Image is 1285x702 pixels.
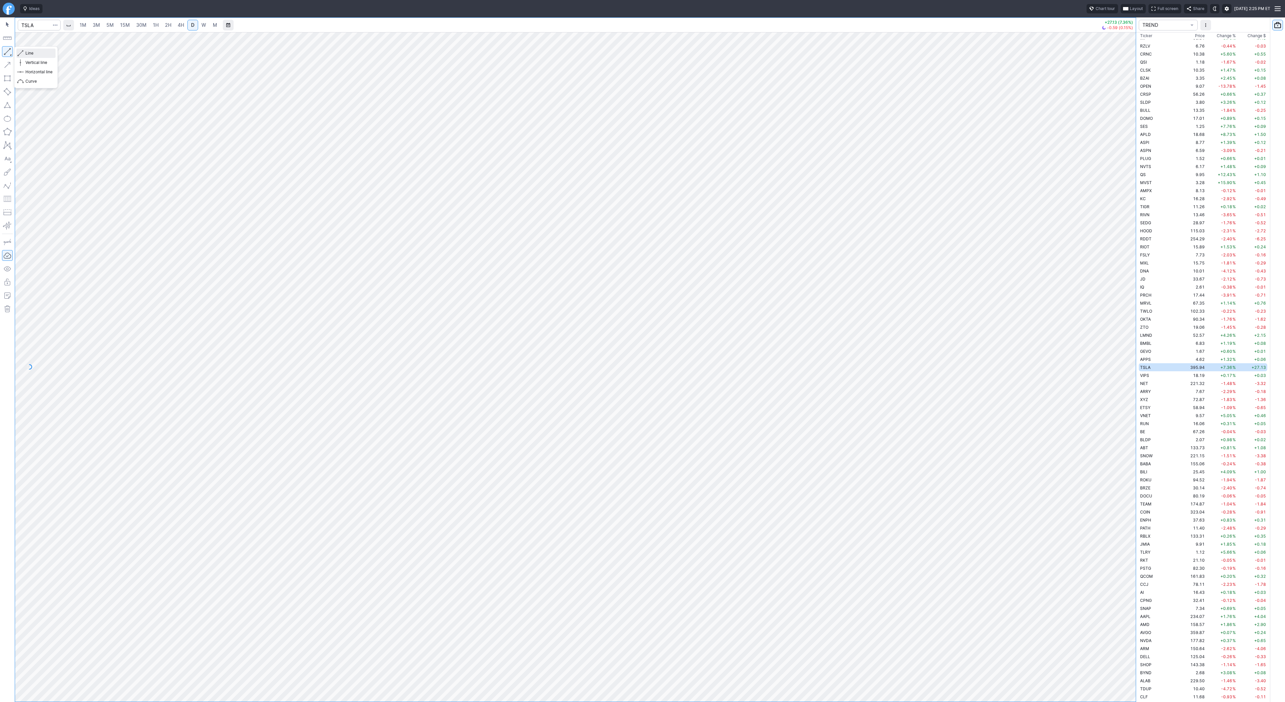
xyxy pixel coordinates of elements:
span: +0.08 [1254,341,1266,346]
span: QS [1140,172,1146,177]
span: MXL [1140,260,1149,265]
span: PRCH [1140,293,1151,298]
span: ARRY [1140,389,1151,394]
span: -0.25 [1255,108,1266,113]
span: 15M [120,22,130,28]
span: -0.22 [1221,309,1232,314]
td: 254.29 [1181,235,1206,243]
span: +1.32 [1220,357,1232,362]
span: +7.36 [1220,365,1232,370]
button: portfolio-watchlist-select [1139,20,1198,30]
span: XYZ [1140,397,1148,402]
span: +0.60 [1220,349,1232,354]
span: % [1232,172,1236,177]
td: 19.06 [1181,323,1206,331]
button: Triangle [2,100,13,110]
span: BULL [1140,108,1150,113]
button: Share [1184,4,1207,13]
span: -2.31 [1221,228,1232,233]
span: SEDG [1140,220,1151,225]
span: % [1232,293,1236,298]
span: -1.62 [1255,317,1266,322]
td: 395.94 [1181,363,1206,371]
span: % [1232,196,1236,201]
span: % [1232,100,1236,105]
span: IQ [1140,285,1144,290]
span: -0.01 [1255,188,1266,193]
span: Share [1193,5,1204,12]
span: -0.12 [1221,188,1232,193]
span: -1.76 [1221,317,1232,322]
p: +27.13 (7.36%) [1102,20,1133,24]
span: -0.01 [1255,285,1266,290]
span: +1.50 [1254,132,1266,137]
span: +1.47 [1220,68,1232,73]
button: Rotated rectangle [2,86,13,97]
span: CLSK [1140,68,1151,73]
span: +0.45 [1254,180,1266,185]
span: % [1232,389,1236,394]
span: ASPN [1140,148,1151,153]
span: +0.03 [1254,373,1266,378]
span: ASPI [1140,140,1149,145]
span: % [1232,333,1236,338]
button: Fibonacci retracements [2,193,13,204]
span: -2.12 [1221,277,1232,282]
button: Ideas [20,4,42,13]
button: Position [2,207,13,218]
td: 6.76 [1181,42,1206,50]
button: Elliott waves [2,180,13,191]
span: M [213,22,217,28]
span: Vertical line [25,59,53,66]
span: % [1232,268,1236,274]
span: % [1232,220,1236,225]
span: Full screen [1158,5,1178,12]
span: -2.40 [1221,236,1232,241]
td: 2.61 [1181,283,1206,291]
span: % [1232,60,1236,65]
td: 33.67 [1181,275,1206,283]
span: APPS [1140,357,1151,362]
a: 30M [133,20,150,30]
span: -0.38 [1221,285,1232,290]
span: CRNC [1140,52,1152,57]
span: % [1232,244,1236,249]
span: +0.09 [1254,124,1266,129]
span: 5M [106,22,114,28]
span: TREND [1142,22,1187,28]
span: % [1232,92,1236,97]
span: % [1232,140,1236,145]
span: OKTA [1140,317,1151,322]
span: % [1232,68,1236,73]
span: % [1232,76,1236,81]
span: -4.12 [1221,268,1232,274]
button: More [1200,20,1211,30]
span: JD [1140,277,1145,282]
span: % [1232,44,1236,49]
span: -0.18 [1255,389,1266,394]
span: -2.72 [1255,228,1266,233]
button: Remove all autosaved drawings [2,304,13,314]
button: Add note [2,290,13,301]
span: W [201,22,206,28]
span: +0.66 [1220,92,1232,97]
span: % [1232,124,1236,129]
span: -0.23 [1255,309,1266,314]
button: Drawing mode: Single [2,237,13,247]
button: Measure [2,33,13,44]
span: +0.09 [1254,164,1266,169]
span: Layout [1130,5,1143,12]
span: +0.01 [1254,349,1266,354]
a: 1M [77,20,89,30]
span: AMPX [1140,188,1152,193]
span: % [1232,116,1236,121]
div: Line [14,46,58,88]
button: Settings [1222,4,1231,13]
span: 1M [80,22,86,28]
button: Layout [1121,4,1146,13]
span: % [1232,301,1236,306]
span: -1.84 [1221,108,1232,113]
span: -0.59 (0.15%) [1107,26,1133,30]
td: 15.75 [1181,259,1206,267]
span: Horizontal line [25,69,53,75]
